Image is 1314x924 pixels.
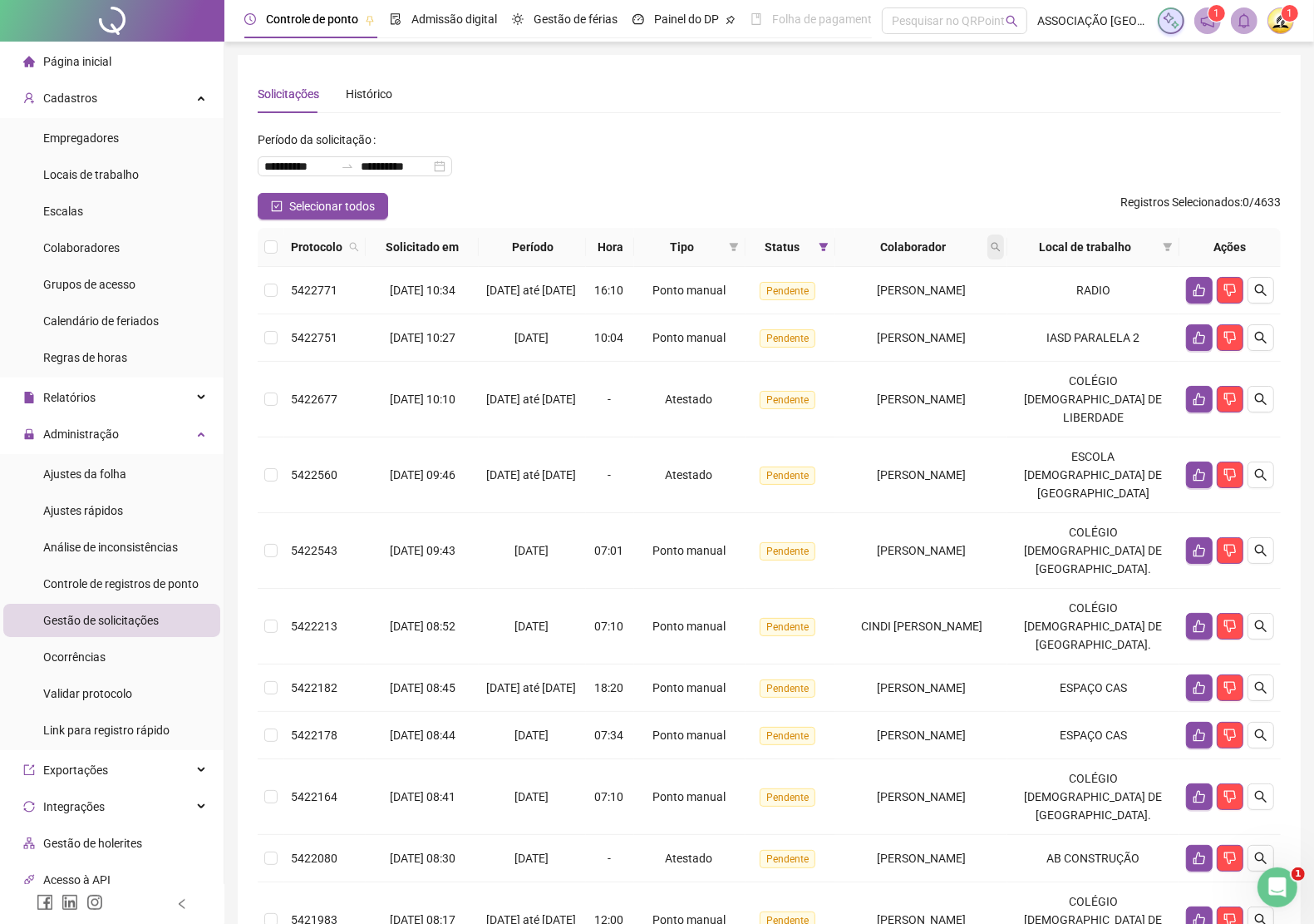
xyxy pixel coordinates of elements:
[726,235,742,259] span: filter
[1237,13,1252,28] span: bell
[594,681,623,694] span: 18:20
[23,92,35,104] span: user-add
[390,331,455,344] span: [DATE] 10:27
[842,238,984,256] span: Colaborador
[43,577,199,590] span: Controle de registros de ponto
[534,12,618,26] span: Gestão de férias
[291,393,337,406] span: 5422677
[1254,729,1267,742] span: search
[632,13,644,25] span: dashboard
[43,427,119,441] span: Administração
[37,894,53,911] span: facebook
[652,331,726,344] span: Ponto manual
[877,544,966,557] span: [PERSON_NAME]
[877,852,966,865] span: [PERSON_NAME]
[291,729,337,742] span: 5422178
[23,428,35,440] span: lock
[1193,681,1206,694] span: like
[652,544,726,557] span: Ponto manual
[271,200,283,212] span: check-square
[43,873,111,887] span: Acesso à API
[43,467,126,481] span: Ajustes da folha
[514,729,549,742] span: [DATE]
[43,314,159,328] span: Calendário de feriados
[390,620,455,633] span: [DATE] 08:52
[594,790,623,803] span: 07:10
[819,242,829,252] span: filter
[760,391,815,409] span: Pendente
[1120,193,1281,220] span: : 0 / 4633
[1254,790,1267,803] span: search
[1257,867,1297,907] iframe: Intercom live chat
[608,393,611,406] span: -
[760,618,815,636] span: Pendente
[390,852,455,865] span: [DATE] 08:30
[341,160,354,173] span: swap-right
[43,91,97,105] span: Cadastros
[1007,835,1179,882] td: AB CONSTRUÇÃO
[1159,235,1176,259] span: filter
[760,679,815,698] span: Pendente
[43,391,96,404] span: Relatórios
[43,241,120,254] span: Colaboradores
[1254,681,1267,694] span: search
[1163,242,1173,252] span: filter
[877,393,966,406] span: [PERSON_NAME]
[346,235,362,259] span: search
[752,238,812,256] span: Status
[23,801,35,813] span: sync
[665,393,712,406] span: Atestado
[1214,7,1220,19] span: 1
[291,790,337,803] span: 5422164
[390,468,455,482] span: [DATE] 09:46
[43,541,178,554] span: Análise de inconsistências
[665,852,712,865] span: Atestado
[1007,665,1179,712] td: ESPAÇO CAS
[62,894,78,911] span: linkedin
[1268,8,1293,33] img: 4180
[486,468,576,482] span: [DATE] até [DATE]
[877,468,966,482] span: [PERSON_NAME]
[366,228,479,267] th: Solicitado em
[43,351,127,364] span: Regras de horas
[266,12,358,26] span: Controle de ponto
[43,168,139,181] span: Locais de trabalho
[1007,314,1179,362] td: IASD PARALELA 2
[43,55,111,68] span: Página inicial
[815,235,832,259] span: filter
[1193,331,1206,344] span: like
[258,85,319,103] div: Solicitações
[365,15,375,25] span: pushpin
[877,284,966,297] span: [PERSON_NAME]
[772,12,878,26] span: Folha de pagamento
[390,393,455,406] span: [DATE] 10:10
[1007,712,1179,759] td: ESPAÇO CAS
[1007,437,1179,513] td: ESCOLA [DEMOGRAPHIC_DATA] DE [GEOGRAPHIC_DATA]
[86,894,103,911] span: instagram
[1287,7,1293,19] span: 1
[390,790,455,803] span: [DATE] 08:41
[1193,284,1206,297] span: like
[652,284,726,297] span: Ponto manual
[43,278,135,291] span: Grupos de acesso
[23,392,35,403] span: file
[244,13,256,25] span: clock-circle
[1282,5,1298,22] sup: Atualize o seu contato no menu Meus Dados
[729,242,739,252] span: filter
[1193,468,1206,482] span: like
[390,681,455,694] span: [DATE] 08:45
[349,242,359,252] span: search
[486,284,576,297] span: [DATE] até [DATE]
[291,284,337,297] span: 5422771
[594,284,623,297] span: 16:10
[411,12,497,26] span: Admissão digital
[1193,393,1206,406] span: like
[1223,852,1237,865] span: dislike
[987,235,1004,259] span: search
[289,197,375,215] span: Selecionar todos
[586,228,634,267] th: Hora
[760,788,815,807] span: Pendente
[760,467,815,485] span: Pendente
[1254,331,1267,344] span: search
[1006,15,1018,27] span: search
